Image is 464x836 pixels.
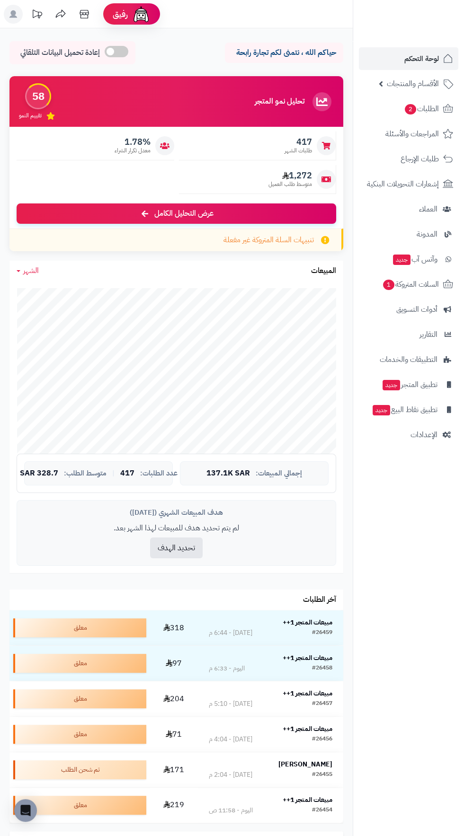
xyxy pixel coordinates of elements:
[232,47,336,58] p: حياكم الله ، نتمنى لكم تجارة رابحة
[359,248,458,271] a: وآتس آبجديد
[19,112,42,120] span: تقييم النمو
[115,137,151,147] span: 1.78%
[359,97,458,120] a: الطلبات2
[150,681,198,716] td: 204
[255,97,304,106] h3: تحليل نمو المتجر
[23,265,39,276] span: الشهر
[359,423,458,446] a: الإعدادات
[359,373,458,396] a: تطبيق المتجرجديد
[223,235,314,246] span: تنبيهات السلة المتروكة غير مفعلة
[359,148,458,170] a: طلبات الإرجاع
[20,47,100,58] span: إعادة تحميل البيانات التلقائي
[359,223,458,246] a: المدونة
[268,180,312,188] span: متوسط طلب العميل
[13,654,146,673] div: معلق
[312,735,332,744] div: #26456
[410,428,437,441] span: الإعدادات
[150,788,198,823] td: 219
[256,469,302,477] span: إجمالي المبيعات:
[404,52,439,65] span: لوحة التحكم
[14,799,37,822] div: Open Intercom Messenger
[419,202,437,216] span: العملاء
[64,469,107,477] span: متوسط الطلب:
[154,208,214,219] span: عرض التحليل الكامل
[268,170,312,181] span: 1,272
[120,469,134,478] span: 417
[312,770,332,780] div: #26455
[312,628,332,638] div: #26459
[209,628,252,638] div: [DATE] - 6:44 م
[285,147,312,155] span: طلبات الشهر
[392,253,437,266] span: وآتس آب
[150,537,203,558] button: تحديد الهدف
[359,398,458,421] a: تطبيق نقاط البيعجديد
[132,5,151,24] img: ai-face.png
[115,147,151,155] span: معدل تكرار الشراء
[359,298,458,321] a: أدوات التسويق
[13,689,146,708] div: معلق
[150,717,198,752] td: 71
[209,806,253,815] div: اليوم - 11:58 ص
[383,380,400,390] span: جديد
[150,752,198,787] td: 171
[405,104,416,114] span: 2
[209,664,245,673] div: اليوم - 6:33 م
[140,469,178,477] span: عدد الطلبات:
[359,348,458,371] a: التطبيقات والخدمات
[312,664,332,673] div: #26458
[400,26,455,46] img: logo-2.png
[359,323,458,346] a: التقارير
[113,9,128,20] span: رفيق
[150,646,198,681] td: 97
[285,137,312,147] span: 417
[404,102,439,115] span: الطلبات
[278,759,332,769] strong: [PERSON_NAME]
[17,265,39,276] a: الشهر
[13,618,146,637] div: معلق
[401,152,439,166] span: طلبات الإرجاع
[419,328,437,341] span: التقارير
[359,273,458,296] a: السلات المتروكة1
[373,405,390,415] span: جديد
[209,770,252,780] div: [DATE] - 2:04 م
[24,523,329,534] p: لم يتم تحديد هدف للمبيعات لهذا الشهر بعد.
[385,127,439,141] span: المراجعات والأسئلة
[417,228,437,241] span: المدونة
[359,173,458,195] a: إشعارات التحويلات البنكية
[372,403,437,416] span: تطبيق نقاط البيع
[24,508,329,518] div: هدف المبيعات الشهري ([DATE])
[283,617,332,627] strong: مبيعات المتجر 1++
[359,123,458,145] a: المراجعات والأسئلة
[367,177,439,191] span: إشعارات التحويلات البنكية
[283,795,332,805] strong: مبيعات المتجر 1++
[312,699,332,709] div: #26457
[359,47,458,70] a: لوحة التحكم
[25,5,49,26] a: تحديثات المنصة
[380,353,437,366] span: التطبيقات والخدمات
[382,378,437,391] span: تطبيق المتجر
[150,610,198,645] td: 318
[383,280,394,290] span: 1
[283,724,332,734] strong: مبيعات المتجر 1++
[20,469,58,478] span: 328.7 SAR
[382,278,439,291] span: السلات المتروكة
[209,735,252,744] div: [DATE] - 4:04 م
[312,806,332,815] div: #26454
[209,699,252,709] div: [DATE] - 5:10 م
[13,760,146,779] div: تم شحن الطلب
[303,596,336,604] h3: آخر الطلبات
[112,470,115,477] span: |
[13,725,146,744] div: معلق
[359,198,458,220] a: العملاء
[283,653,332,663] strong: مبيعات المتجر 1++
[206,469,250,478] span: 137.1K SAR
[396,303,437,316] span: أدوات التسويق
[387,77,439,90] span: الأقسام والمنتجات
[311,267,336,275] h3: المبيعات
[17,203,336,224] a: عرض التحليل الكامل
[13,796,146,815] div: معلق
[283,688,332,698] strong: مبيعات المتجر 1++
[393,255,410,265] span: جديد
